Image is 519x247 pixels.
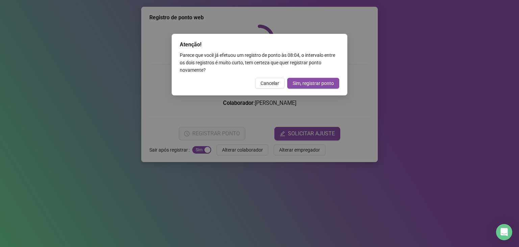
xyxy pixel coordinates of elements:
[180,51,339,74] div: Parece que você já efetuou um registro de ponto às 08:04 , o intervalo entre os dois registros é ...
[287,78,339,89] button: Sim, registrar ponto
[496,224,512,240] div: Open Intercom Messenger
[261,80,279,87] span: Cancelar
[255,78,285,89] button: Cancelar
[180,41,339,49] div: Atenção!
[293,80,334,87] span: Sim, registrar ponto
